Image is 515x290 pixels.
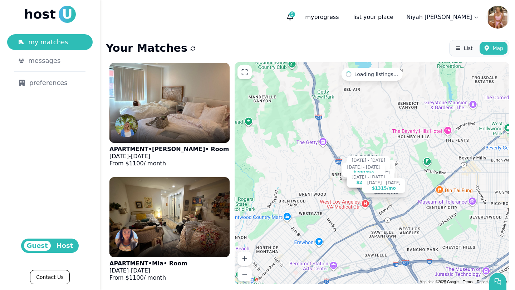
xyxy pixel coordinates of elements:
[24,7,56,21] span: host
[109,267,129,274] span: [DATE]
[109,267,187,274] p: -
[347,10,399,24] a: list your place
[451,42,477,55] button: List
[24,241,51,251] span: Guest
[59,6,76,23] span: U
[109,63,230,143] img: APARTMENT
[30,270,69,284] a: Contact Us
[289,11,295,17] span: 5
[284,11,296,24] button: 5
[237,65,252,79] button: Enter fullscreen
[54,241,76,251] span: Host
[299,10,344,24] p: progress
[28,37,68,47] span: my matches
[106,59,233,174] a: APARTMENTLindsay Hellman avatarAPARTMENT•[PERSON_NAME]• Room[DATE]-[DATE]From $1100/ month
[236,275,260,284] img: Google
[492,45,503,52] span: Map
[477,280,507,284] a: Report a map error
[19,78,81,88] div: preferences
[420,280,458,284] span: Map data ©2025 Google
[7,75,93,91] a: preferences
[354,71,398,78] span: Loading listings...
[24,6,76,23] a: hostU
[372,186,396,191] div: $1315 /mo
[115,229,138,251] img: Mia Marcillac avatar
[305,14,314,20] span: my
[402,10,484,24] a: Niyah [PERSON_NAME]
[28,56,60,66] span: messages
[367,180,401,186] div: [DATE] - [DATE]
[237,251,252,266] button: Zoom in
[406,13,472,21] p: Niyah [PERSON_NAME]
[347,165,381,170] div: [DATE] - [DATE]
[237,267,252,281] button: Zoom out
[352,175,385,180] div: [DATE] - [DATE]
[106,174,233,288] a: APARTMENTMia Marcillac avatarAPARTMENT•Mia• Room[DATE]-[DATE]From $1100/ month
[106,42,187,55] h1: Your Matches
[115,114,138,137] img: Lindsay Hellman avatar
[131,153,150,160] span: [DATE]
[109,260,187,267] p: APARTMENT • Mia • Room
[109,274,187,281] p: From $ 1100 / month
[7,34,93,50] a: my matches
[353,170,374,175] div: $700 /mo
[486,6,509,29] img: Niyah Coleman avatar
[236,275,260,284] a: Open this area in Google Maps (opens a new window)
[464,45,472,52] span: List
[356,180,380,185] div: $2400 /mo
[109,153,129,160] span: [DATE]
[463,280,472,284] a: Terms (opens in new tab)
[352,158,385,163] div: [DATE] - [DATE]
[109,146,229,153] p: APARTMENT • [PERSON_NAME] • Room
[7,53,93,69] a: messages
[480,42,507,55] button: Map
[131,267,150,274] span: [DATE]
[109,160,229,167] p: From $ 1100 / month
[109,153,229,160] p: -
[109,177,230,257] img: APARTMENT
